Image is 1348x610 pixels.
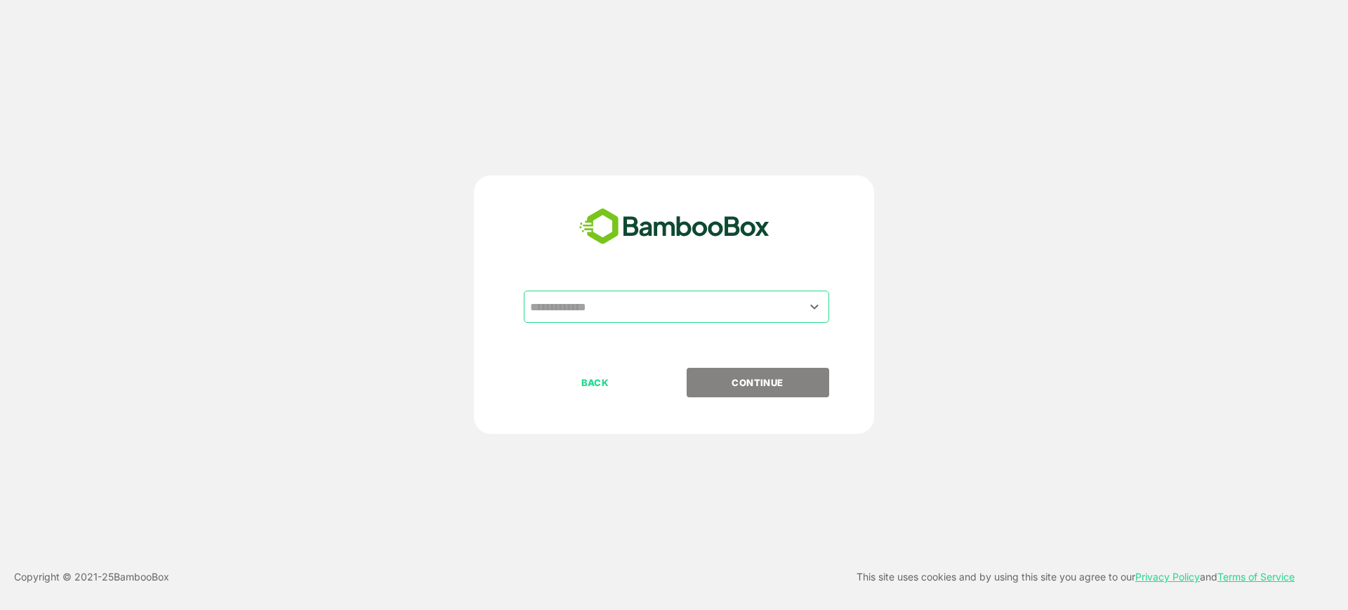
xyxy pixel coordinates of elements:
p: BACK [525,375,666,390]
a: Privacy Policy [1135,571,1200,583]
p: This site uses cookies and by using this site you agree to our and [857,569,1295,585]
button: Open [805,297,824,316]
p: CONTINUE [687,375,828,390]
button: BACK [524,368,666,397]
p: Copyright © 2021- 25 BambooBox [14,569,169,585]
button: CONTINUE [687,368,829,397]
img: bamboobox [571,204,777,250]
a: Terms of Service [1217,571,1295,583]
